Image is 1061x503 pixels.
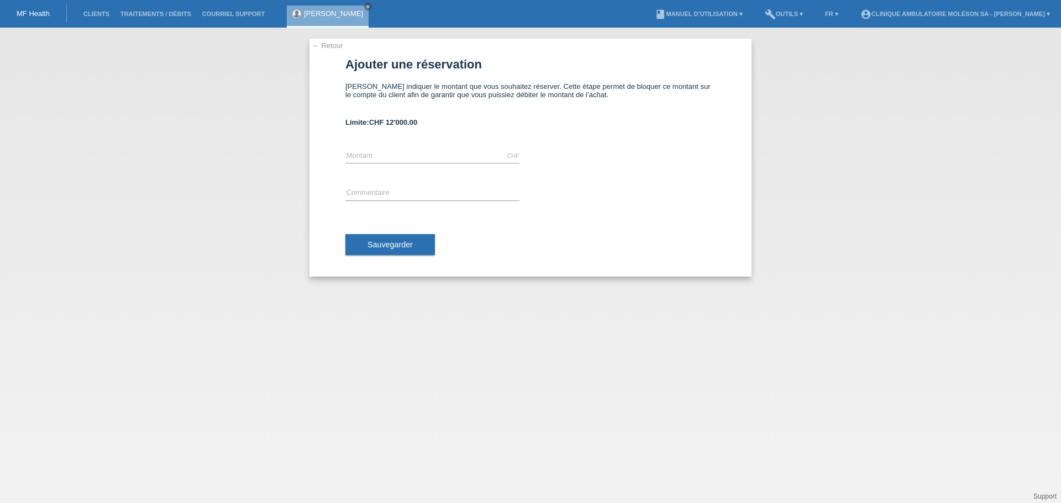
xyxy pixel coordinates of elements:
i: close [365,4,371,9]
a: close [364,3,372,10]
span: Sauvegarder [367,240,413,249]
i: build [765,9,776,20]
a: Clients [78,10,115,17]
i: book [655,9,666,20]
a: bookManuel d’utilisation ▾ [649,10,748,17]
a: [PERSON_NAME] [304,9,363,18]
a: MF Health [17,9,50,18]
a: FR ▾ [820,10,844,17]
a: buildOutils ▾ [759,10,808,17]
div: [PERSON_NAME] indiquer le montant que vous souhaitez réserver. Cette étape permet de bloquer ce m... [345,82,716,107]
div: CHF [507,152,519,159]
a: Courriel Support [197,10,270,17]
span: CHF 12'000.00 [369,118,418,126]
i: account_circle [860,9,871,20]
a: Support [1033,493,1057,500]
a: Traitements / débits [115,10,197,17]
h1: Ajouter une réservation [345,57,716,71]
a: ← Retour [312,41,343,50]
button: Sauvegarder [345,234,435,255]
a: account_circleClinique ambulatoire Moléson SA - [PERSON_NAME] ▾ [855,10,1055,17]
b: Limite: [345,118,417,126]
